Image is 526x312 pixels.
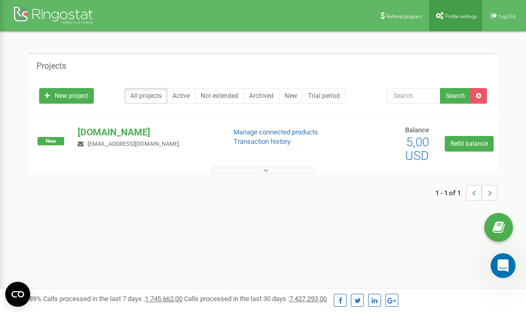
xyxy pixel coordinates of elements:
iframe: Intercom live chat [491,253,516,278]
span: Log Out [499,14,516,19]
u: 7 427 293,00 [289,295,327,303]
input: Search [387,88,441,104]
a: Transaction history [234,138,290,145]
span: [EMAIL_ADDRESS][DOMAIN_NAME] [88,141,179,147]
span: 1 - 1 of 1 [435,185,466,201]
a: Refill balance [445,136,494,152]
button: Open CMP widget [5,282,30,307]
h5: Projects [36,61,66,71]
p: [DOMAIN_NAME] [78,126,216,139]
a: Manage connected products [234,128,318,136]
span: New [38,137,64,145]
a: New project [39,88,94,104]
u: 1 745 662,00 [145,295,182,303]
span: Profile settings [445,14,477,19]
span: Calls processed in the last 7 days : [43,295,182,303]
span: 5,00 USD [405,135,429,163]
span: Referral program [386,14,422,19]
nav: ... [435,174,497,211]
span: Balance [405,126,429,134]
span: Calls processed in the last 30 days : [184,295,327,303]
a: New [279,88,303,104]
a: Archived [243,88,279,104]
a: All projects [125,88,167,104]
button: Search [440,88,471,104]
a: Not extended [195,88,244,104]
a: Active [167,88,195,104]
a: Trial period [302,88,346,104]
